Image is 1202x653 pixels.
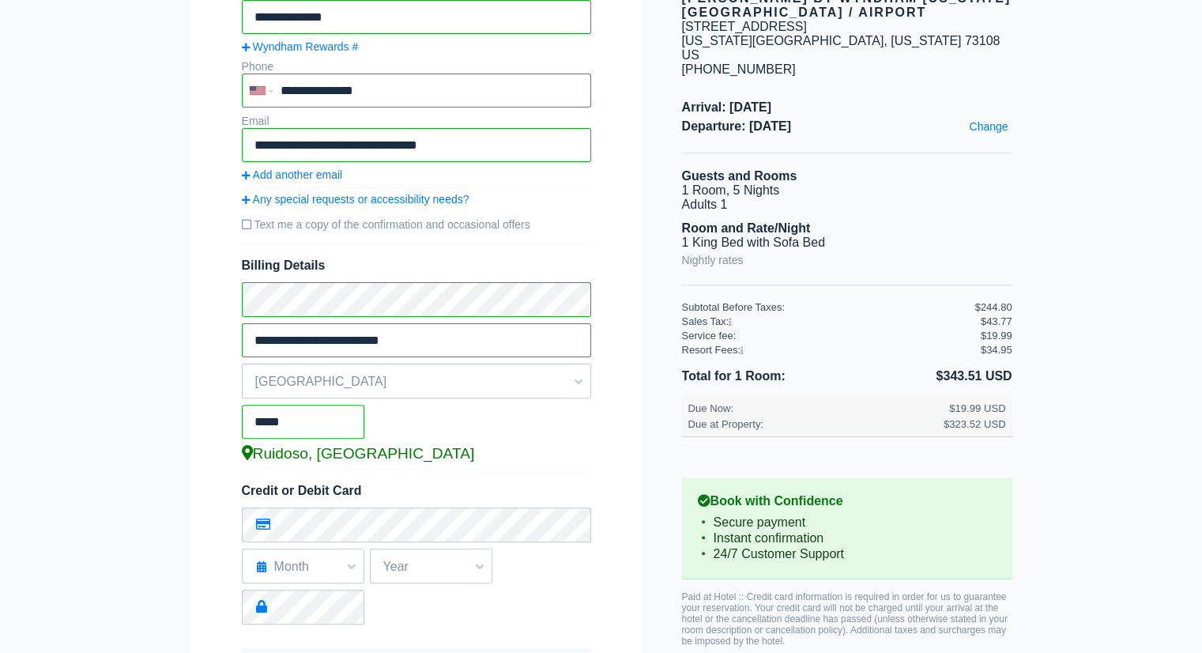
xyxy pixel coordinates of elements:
div: United States: +1 [243,75,277,106]
label: Email [242,115,269,127]
span: Billing Details [242,259,591,273]
div: $19.99 USD [949,402,1005,414]
div: $244.80 [975,301,1012,313]
a: Nightly rates [682,250,744,270]
span: Month [243,553,364,580]
b: Room and Rate/Night [682,221,811,235]
div: $34.95 [981,344,1012,356]
div: Due Now: [688,402,944,414]
div: Sales Tax: [682,315,975,327]
li: $343.51 USD [847,366,1012,387]
span: [GEOGRAPHIC_DATA] [243,368,590,395]
li: 24/7 Customer Support [698,546,997,562]
div: Service fee: [682,330,975,342]
span: 73108 [965,34,1000,47]
span: Departure: [DATE] [682,119,1012,134]
div: $43.77 [981,315,1012,327]
li: 1 Room, 5 Nights [682,183,1012,198]
a: Wyndham Rewards # [242,40,591,53]
span: Arrival: [DATE] [682,100,1012,115]
li: Instant confirmation [698,530,997,546]
span: [US_STATE] [891,34,961,47]
b: Guests and Rooms [682,169,797,183]
b: Book with Confidence [698,494,997,508]
a: Any special requests or accessibility needs? [242,193,591,206]
div: $323.52 USD [944,418,1006,430]
span: Credit or Debit Card [242,484,362,497]
div: Ruidoso, [GEOGRAPHIC_DATA] [242,445,591,462]
div: Subtotal Before Taxes: [682,301,975,313]
label: Text me a copy of the confirmation and occasional offers [242,212,591,237]
span: Year [371,553,492,580]
div: [PHONE_NUMBER] [682,62,1012,77]
div: $19.99 [981,330,1012,342]
span: US [682,48,699,62]
div: Resort Fees: [682,344,975,356]
span: [US_STATE][GEOGRAPHIC_DATA], [682,34,887,47]
span: Paid at Hotel :: Credit card information is required in order for us to guarantee your reservatio... [682,591,1008,647]
li: Secure payment [698,515,997,530]
li: Adults 1 [682,198,1012,212]
a: Add another email [242,168,591,181]
a: Change [965,116,1012,137]
li: Total for 1 Room: [682,366,847,387]
li: 1 King Bed with Sofa Bed [682,236,1012,250]
div: [STREET_ADDRESS] [682,20,807,34]
label: Phone [242,60,273,73]
div: Due at Property: [688,418,944,430]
